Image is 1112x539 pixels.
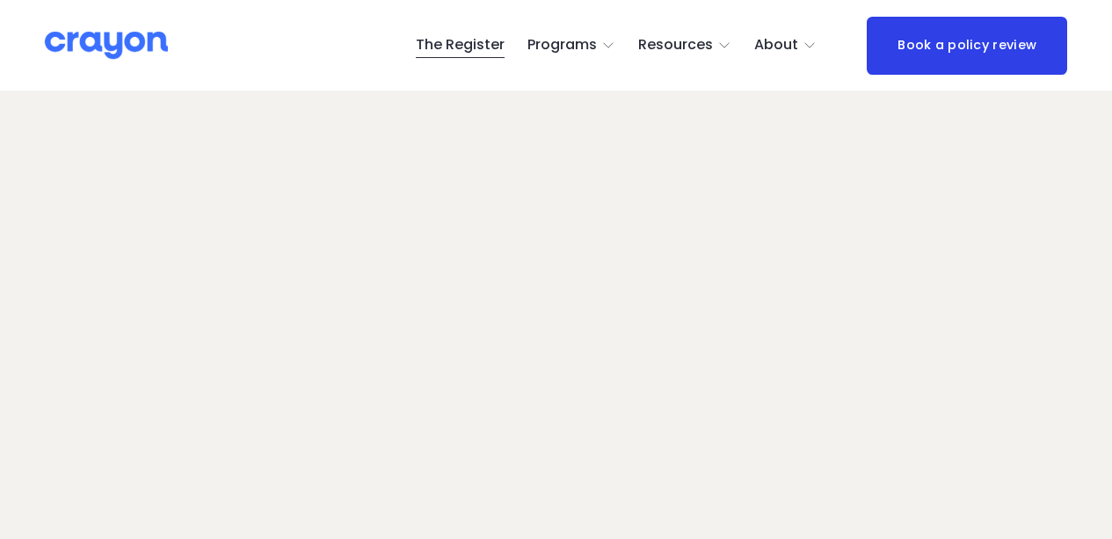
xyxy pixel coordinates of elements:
[527,33,597,58] span: Programs
[638,32,732,60] a: folder dropdown
[638,33,713,58] span: Resources
[527,32,616,60] a: folder dropdown
[416,32,505,60] a: The Register
[45,30,168,61] img: Crayon
[754,33,798,58] span: About
[867,17,1067,75] a: Book a policy review
[754,32,818,60] a: folder dropdown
